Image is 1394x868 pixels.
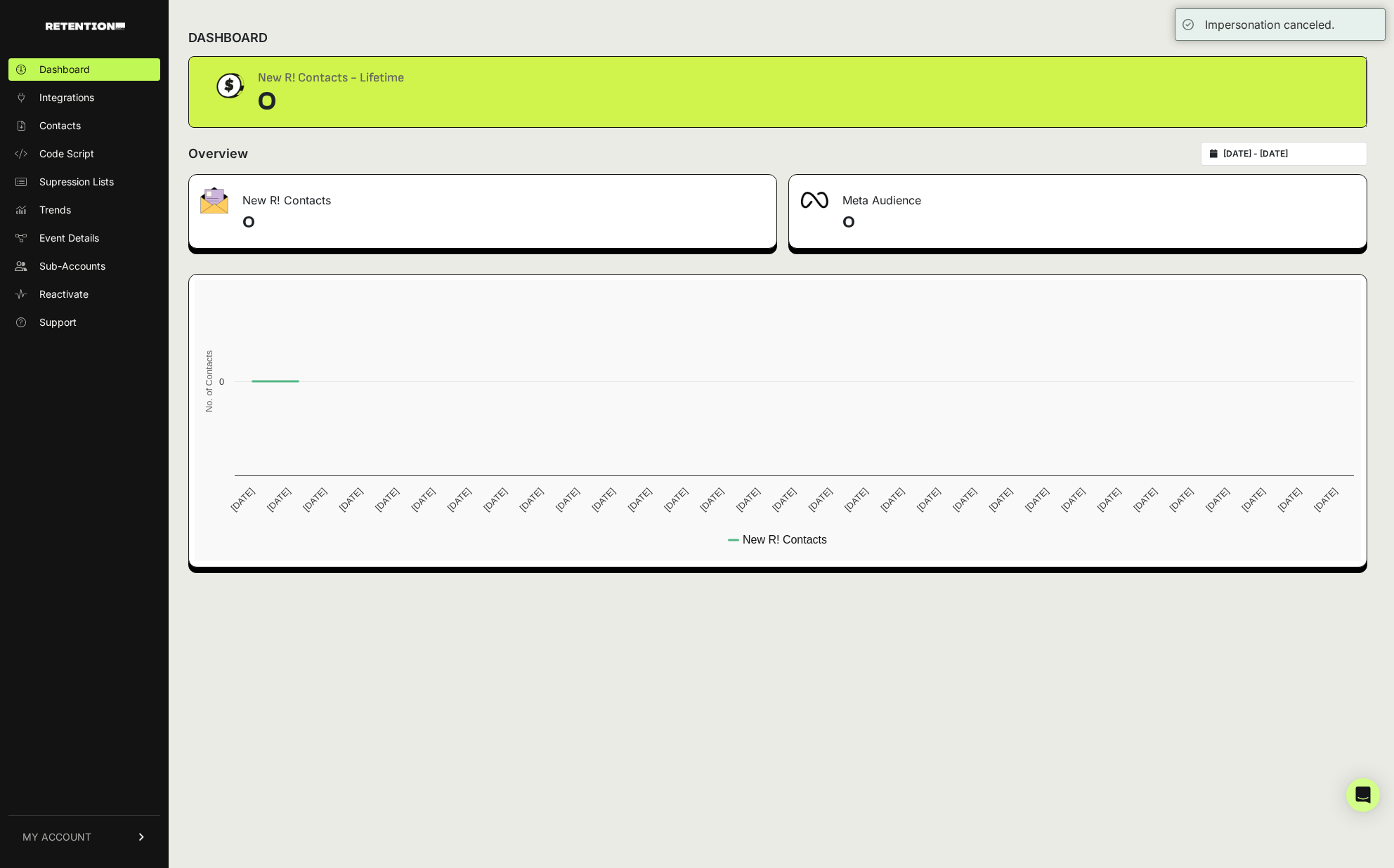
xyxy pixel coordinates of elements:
text: [DATE] [1168,486,1195,513]
text: [DATE] [1239,486,1267,513]
text: [DATE] [698,486,726,513]
a: Dashboard [8,58,160,81]
text: No. of Contacts [204,350,214,412]
span: MY ACCOUNT [22,830,91,844]
a: Reactivate [8,283,160,305]
span: Support [39,315,77,329]
div: New R! Contacts [189,175,776,217]
span: Contacts [39,119,81,133]
text: [DATE] [554,486,581,513]
a: Contacts [8,114,160,137]
text: [DATE] [1276,486,1303,513]
text: [DATE] [589,486,617,513]
h2: DASHBOARD [188,28,268,48]
text: [DATE] [301,486,328,513]
img: dollar-coin-05c43ed7efb7bc0c12610022525b4bbbb207c7efeef5aecc26f025e68dcafac9.png [211,68,247,103]
span: Trends [39,203,71,217]
a: Event Details [8,227,160,249]
a: Code Script [8,143,160,165]
text: [DATE] [1023,486,1050,513]
text: [DATE] [807,486,834,513]
text: [DATE] [337,486,365,513]
text: [DATE] [951,486,978,513]
text: [DATE] [265,486,292,513]
span: Reactivate [39,287,89,301]
div: Impersonation canceled. [1205,16,1335,33]
text: [DATE] [842,486,870,513]
span: Supression Lists [39,175,114,189]
img: Retention.com [46,22,125,30]
h4: 0 [842,211,1355,234]
span: Dashboard [39,63,90,77]
a: Integrations [8,86,160,109]
div: Meta Audience [789,175,1367,217]
a: MY ACCOUNT [8,815,160,858]
img: fa-meta-2f981b61bb99beabf952f7030308934f19ce035c18b003e963880cc3fabeebb7.png [800,192,828,209]
span: Integrations [39,91,94,105]
text: [DATE] [734,486,762,513]
span: Code Script [39,147,94,161]
a: Trends [8,199,160,221]
div: 0 [258,88,404,116]
text: [DATE] [373,486,400,513]
text: [DATE] [662,486,689,513]
text: [DATE] [445,486,473,513]
span: Sub-Accounts [39,259,105,273]
div: Open Intercom Messenger [1346,778,1380,812]
text: [DATE] [1312,486,1339,513]
text: [DATE] [987,486,1015,513]
div: New R! Contacts - Lifetime [258,68,404,88]
a: Sub-Accounts [8,255,160,277]
text: [DATE] [626,486,653,513]
text: [DATE] [770,486,797,513]
h2: Overview [188,144,248,164]
a: Supression Lists [8,171,160,193]
text: [DATE] [481,486,509,513]
span: Event Details [39,231,99,245]
text: [DATE] [1059,486,1086,513]
text: [DATE] [915,486,942,513]
text: New R! Contacts [743,534,827,546]
text: 0 [219,376,224,387]
text: [DATE] [1131,486,1159,513]
h4: 0 [242,211,765,234]
text: [DATE] [409,486,436,513]
text: [DATE] [879,486,906,513]
text: [DATE] [1095,486,1123,513]
a: Support [8,311,160,334]
img: fa-envelope-19ae18322b30453b285274b1b8af3d052b27d846a4fbe8435d1a52b978f639a2.png [200,187,228,213]
text: [DATE] [1204,486,1231,513]
text: [DATE] [518,486,545,513]
text: [DATE] [229,486,256,513]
